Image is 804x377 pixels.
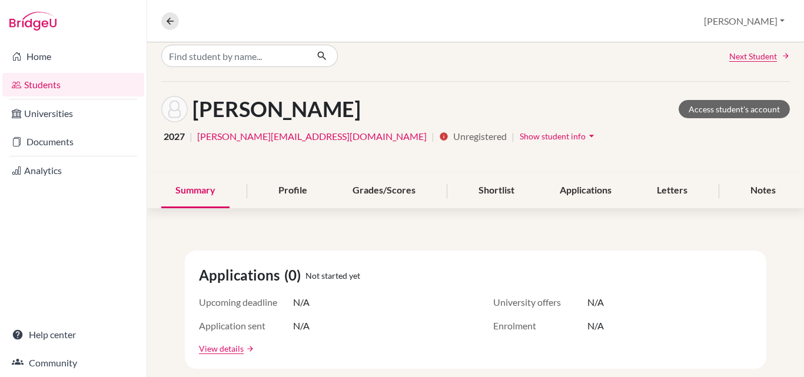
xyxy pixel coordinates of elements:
[192,96,361,122] h1: [PERSON_NAME]
[439,132,448,141] i: info
[9,12,57,31] img: Bridge-U
[305,269,360,282] span: Not started yet
[587,319,604,333] span: N/A
[643,174,702,208] div: Letters
[729,50,777,62] span: Next Student
[511,129,514,144] span: |
[161,96,188,122] img: Anna Bathori's avatar
[2,130,144,154] a: Documents
[2,102,144,125] a: Universities
[431,129,434,144] span: |
[199,342,244,355] a: View details
[519,127,598,145] button: Show student infoarrow_drop_down
[164,129,185,144] span: 2027
[587,295,604,309] span: N/A
[199,265,284,286] span: Applications
[338,174,430,208] div: Grades/Scores
[190,129,192,144] span: |
[199,295,293,309] span: Upcoming deadline
[161,174,230,208] div: Summary
[293,319,310,333] span: N/A
[729,50,790,62] a: Next Student
[493,319,587,333] span: Enrolment
[244,345,254,353] a: arrow_forward
[2,351,144,375] a: Community
[2,45,144,68] a: Home
[2,323,144,346] a: Help center
[464,174,529,208] div: Shortlist
[546,174,626,208] div: Applications
[197,129,427,144] a: [PERSON_NAME][EMAIL_ADDRESS][DOMAIN_NAME]
[2,73,144,96] a: Students
[2,159,144,182] a: Analytics
[699,10,790,32] button: [PERSON_NAME]
[493,295,587,309] span: University offers
[586,130,597,142] i: arrow_drop_down
[284,265,305,286] span: (0)
[161,45,307,67] input: Find student by name...
[453,129,507,144] span: Unregistered
[199,319,293,333] span: Application sent
[520,131,586,141] span: Show student info
[264,174,321,208] div: Profile
[736,174,790,208] div: Notes
[679,100,790,118] a: Access student's account
[293,295,310,309] span: N/A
